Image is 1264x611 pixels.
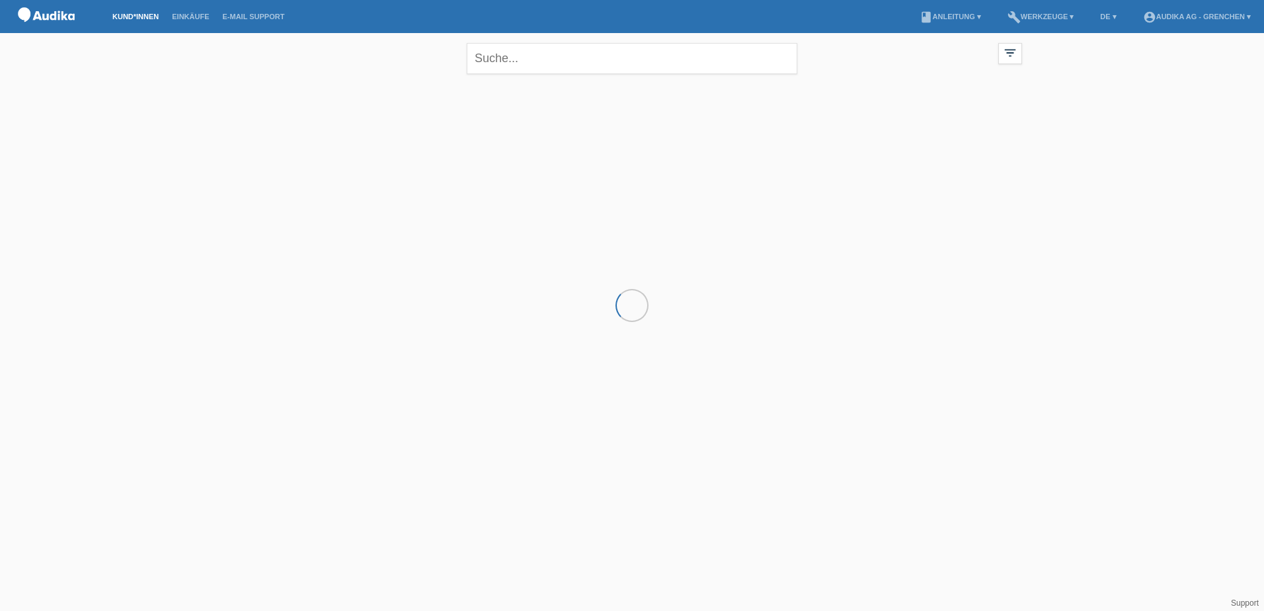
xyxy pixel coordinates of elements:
i: build [1007,11,1021,24]
i: account_circle [1143,11,1156,24]
i: book [920,11,933,24]
a: bookAnleitung ▾ [913,13,988,20]
a: DE ▾ [1093,13,1123,20]
a: Einkäufe [165,13,216,20]
i: filter_list [1003,46,1017,60]
input: Suche... [467,43,797,74]
a: Support [1231,598,1259,608]
a: E-Mail Support [216,13,292,20]
a: Kund*innen [106,13,165,20]
a: POS — MF Group [13,26,79,36]
a: buildWerkzeuge ▾ [1001,13,1081,20]
a: account_circleAudika AG - Grenchen ▾ [1136,13,1257,20]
